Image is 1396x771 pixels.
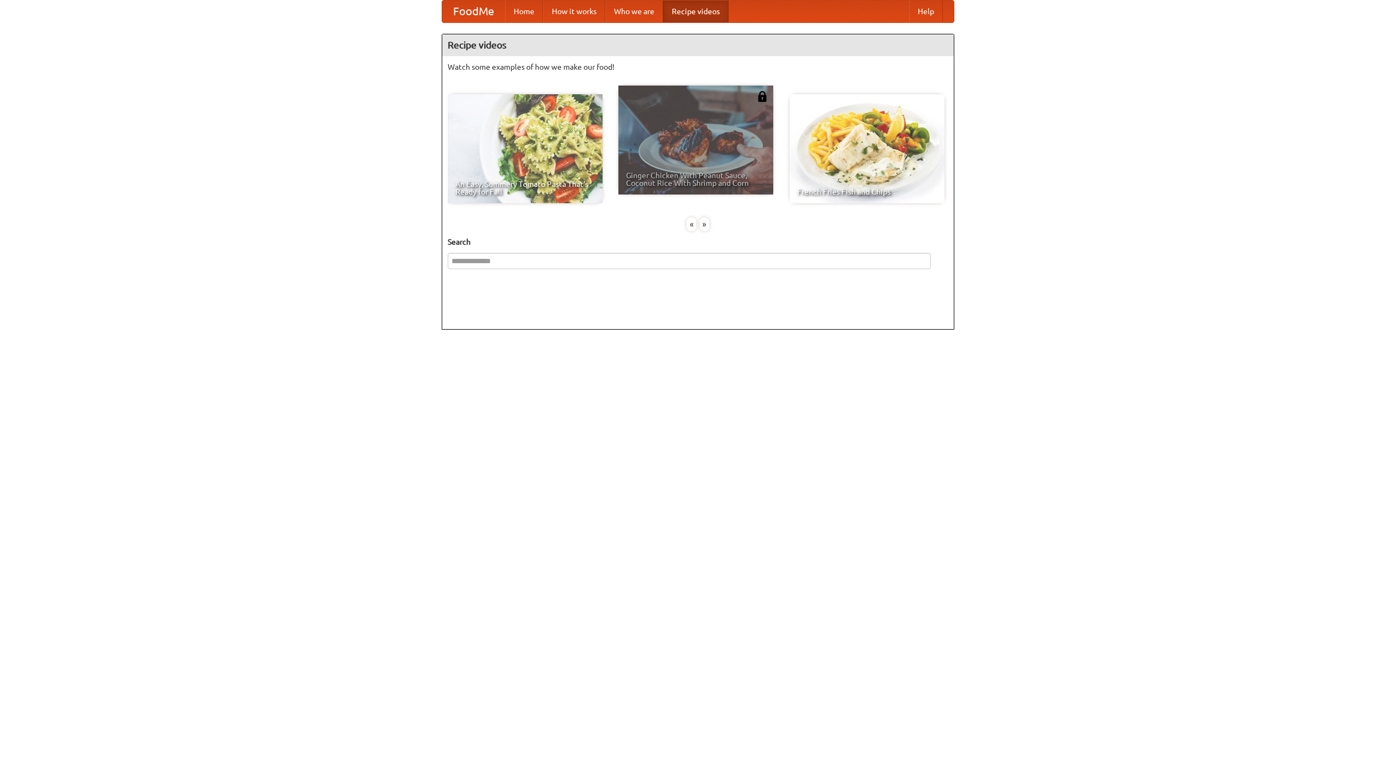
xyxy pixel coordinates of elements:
[909,1,943,22] a: Help
[687,217,696,231] div: «
[505,1,543,22] a: Home
[448,236,948,247] h5: Search
[442,1,505,22] a: FoodMe
[797,188,937,196] span: French Fries Fish and Chips
[790,94,944,203] a: French Fries Fish and Chips
[442,34,954,56] h4: Recipe videos
[448,62,948,72] p: Watch some examples of how we make our food!
[757,91,768,102] img: 483408.png
[663,1,729,22] a: Recipe videos
[448,94,603,203] a: An Easy, Summery Tomato Pasta That's Ready for Fall
[700,217,709,231] div: »
[455,180,595,196] span: An Easy, Summery Tomato Pasta That's Ready for Fall
[543,1,605,22] a: How it works
[605,1,663,22] a: Who we are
